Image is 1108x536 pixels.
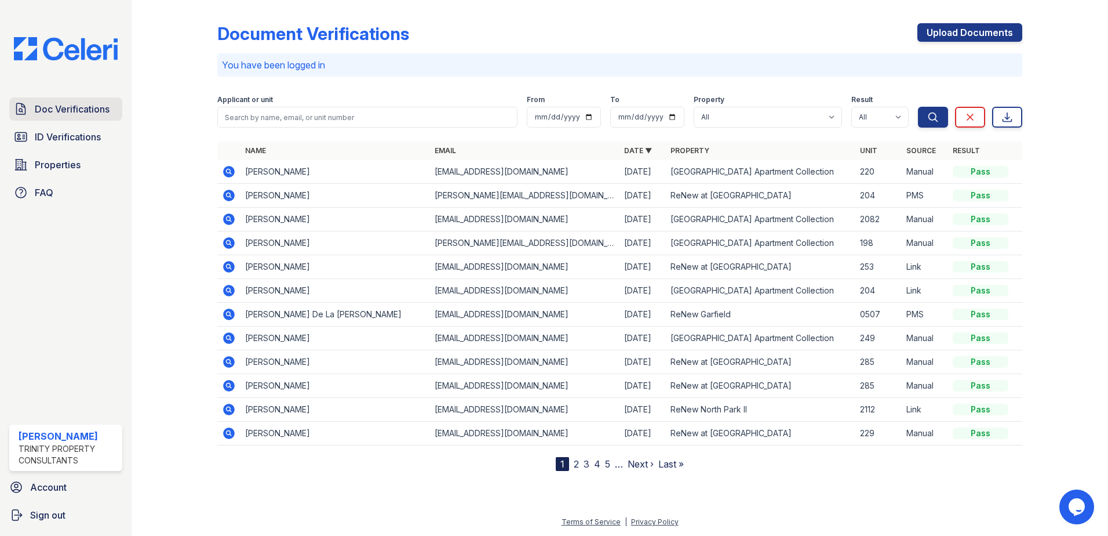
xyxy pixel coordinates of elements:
[240,422,430,446] td: [PERSON_NAME]
[953,285,1008,296] div: Pass
[562,517,621,526] a: Terms of Service
[240,279,430,303] td: [PERSON_NAME]
[610,95,619,104] label: To
[35,186,53,200] span: FAQ
[240,160,430,184] td: [PERSON_NAME]
[605,458,610,470] a: 5
[855,422,902,446] td: 229
[9,97,122,121] a: Doc Verifications
[619,279,666,303] td: [DATE]
[953,380,1008,392] div: Pass
[435,146,456,155] a: Email
[953,166,1008,178] div: Pass
[855,350,902,374] td: 285
[430,422,619,446] td: [EMAIL_ADDRESS][DOMAIN_NAME]
[217,107,517,128] input: Search by name, email, or unit number
[240,327,430,350] td: [PERSON_NAME]
[906,146,936,155] a: Source
[953,190,1008,201] div: Pass
[902,279,948,303] td: Link
[19,443,118,466] div: Trinity Property Consultants
[953,237,1008,249] div: Pass
[222,58,1018,72] p: You have been logged in
[619,327,666,350] td: [DATE]
[855,184,902,208] td: 204
[9,153,122,176] a: Properties
[666,160,855,184] td: [GEOGRAPHIC_DATA] Apartment Collection
[855,279,902,303] td: 204
[953,356,1008,368] div: Pass
[902,160,948,184] td: Manual
[666,279,855,303] td: [GEOGRAPHIC_DATA] Apartment Collection
[902,208,948,231] td: Manual
[953,213,1008,225] div: Pass
[35,158,81,172] span: Properties
[619,303,666,327] td: [DATE]
[855,327,902,350] td: 249
[631,517,679,526] a: Privacy Policy
[430,208,619,231] td: [EMAIL_ADDRESS][DOMAIN_NAME]
[240,208,430,231] td: [PERSON_NAME]
[624,146,652,155] a: Date ▼
[902,255,948,279] td: Link
[527,95,545,104] label: From
[619,208,666,231] td: [DATE]
[902,374,948,398] td: Manual
[30,508,65,522] span: Sign out
[217,23,409,44] div: Document Verifications
[240,398,430,422] td: [PERSON_NAME]
[35,102,110,116] span: Doc Verifications
[855,374,902,398] td: 285
[902,231,948,255] td: Manual
[615,457,623,471] span: …
[902,327,948,350] td: Manual
[902,350,948,374] td: Manual
[1059,490,1096,524] iframe: chat widget
[430,184,619,208] td: [PERSON_NAME][EMAIL_ADDRESS][DOMAIN_NAME]
[666,422,855,446] td: ReNew at [GEOGRAPHIC_DATA]
[666,374,855,398] td: ReNew at [GEOGRAPHIC_DATA]
[9,125,122,149] a: ID Verifications
[619,160,666,184] td: [DATE]
[619,374,666,398] td: [DATE]
[694,95,724,104] label: Property
[240,303,430,327] td: [PERSON_NAME] De La [PERSON_NAME]
[619,398,666,422] td: [DATE]
[35,130,101,144] span: ID Verifications
[240,255,430,279] td: [PERSON_NAME]
[245,146,266,155] a: Name
[556,457,569,471] div: 1
[855,255,902,279] td: 253
[917,23,1022,42] a: Upload Documents
[9,181,122,204] a: FAQ
[855,303,902,327] td: 0507
[430,231,619,255] td: [PERSON_NAME][EMAIL_ADDRESS][DOMAIN_NAME]
[902,303,948,327] td: PMS
[666,208,855,231] td: [GEOGRAPHIC_DATA] Apartment Collection
[855,231,902,255] td: 198
[430,303,619,327] td: [EMAIL_ADDRESS][DOMAIN_NAME]
[666,231,855,255] td: [GEOGRAPHIC_DATA] Apartment Collection
[430,279,619,303] td: [EMAIL_ADDRESS][DOMAIN_NAME]
[5,504,127,527] button: Sign out
[902,184,948,208] td: PMS
[953,404,1008,415] div: Pass
[666,255,855,279] td: ReNew at [GEOGRAPHIC_DATA]
[619,350,666,374] td: [DATE]
[855,398,902,422] td: 2112
[574,458,579,470] a: 2
[5,37,127,60] img: CE_Logo_Blue-a8612792a0a2168367f1c8372b55b34899dd931a85d93a1a3d3e32e68fde9ad4.png
[670,146,709,155] a: Property
[430,374,619,398] td: [EMAIL_ADDRESS][DOMAIN_NAME]
[902,398,948,422] td: Link
[902,422,948,446] td: Manual
[953,261,1008,273] div: Pass
[240,184,430,208] td: [PERSON_NAME]
[666,327,855,350] td: [GEOGRAPHIC_DATA] Apartment Collection
[860,146,877,155] a: Unit
[625,517,627,526] div: |
[658,458,684,470] a: Last »
[240,374,430,398] td: [PERSON_NAME]
[851,95,873,104] label: Result
[666,398,855,422] td: ReNew North Park II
